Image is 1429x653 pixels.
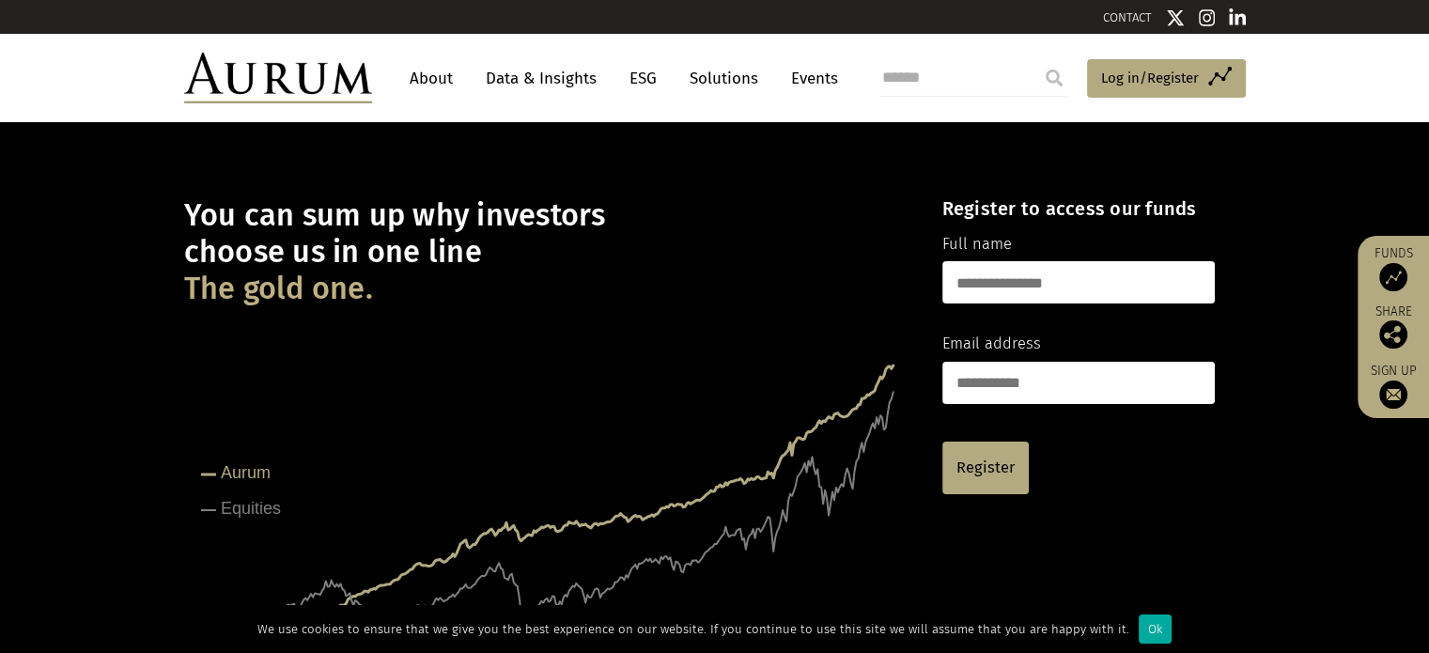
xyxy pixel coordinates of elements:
[184,271,373,307] span: The gold one.
[680,61,768,96] a: Solutions
[476,61,606,96] a: Data & Insights
[1103,10,1152,24] a: CONTACT
[1367,305,1420,349] div: Share
[942,197,1215,220] h4: Register to access our funds
[184,197,909,307] h1: You can sum up why investors choose us in one line
[1199,8,1216,27] img: Instagram icon
[1035,59,1073,97] input: Submit
[1379,381,1407,409] img: Sign up to our newsletter
[620,61,666,96] a: ESG
[1139,614,1172,644] div: Ok
[942,332,1041,356] label: Email address
[1379,263,1407,291] img: Access Funds
[1367,245,1420,291] a: Funds
[942,442,1029,494] a: Register
[221,463,271,482] tspan: Aurum
[221,499,281,518] tspan: Equities
[782,61,838,96] a: Events
[1101,67,1199,89] span: Log in/Register
[1087,59,1246,99] a: Log in/Register
[1229,8,1246,27] img: Linkedin icon
[184,53,372,103] img: Aurum
[1379,320,1407,349] img: Share this post
[400,61,462,96] a: About
[1367,363,1420,409] a: Sign up
[1166,8,1185,27] img: Twitter icon
[942,232,1012,257] label: Full name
